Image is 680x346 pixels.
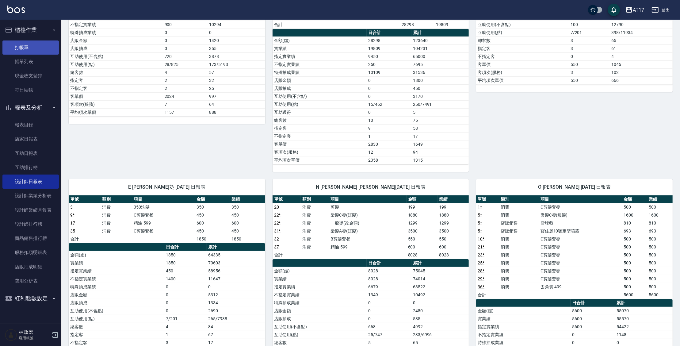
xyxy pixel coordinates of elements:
td: 25 [208,84,265,92]
td: 1 [367,132,411,140]
td: 7/201 [569,29,610,37]
td: 2830 [367,140,411,148]
td: C剪髮套餐 [539,275,622,283]
th: 累計 [411,29,469,37]
td: 指定客 [69,76,163,84]
button: 櫃檯作業 [2,22,59,38]
td: 1420 [208,37,265,44]
td: 總客數 [69,68,163,76]
td: 250 [367,60,411,68]
td: 19809 [367,44,411,52]
td: 指定實業績 [69,267,164,275]
a: 32 [274,236,279,241]
td: 500 [622,267,647,275]
td: 店販金額 [273,76,367,84]
td: 去角質-499 [539,283,622,291]
td: C剪髮套餐 [539,267,622,275]
td: 0 [164,283,207,291]
td: 消費 [101,219,132,227]
td: 0 [569,52,610,60]
td: 9450 [367,52,411,60]
td: 10294 [208,21,265,29]
th: 金額 [622,195,647,203]
a: 打帳單 [2,40,59,55]
p: 店用帳號 [19,335,50,341]
span: E [PERSON_NAME]彣 [DATE] 日報表 [76,184,258,190]
td: 客項次(服務) [273,148,367,156]
td: 74014 [411,275,469,283]
a: 17 [70,221,75,225]
td: 450 [411,84,469,92]
th: 累計 [207,243,265,251]
td: 900 [163,21,208,29]
td: 消費 [499,203,539,211]
td: 61 [610,44,673,52]
td: 199 [437,203,469,211]
td: 693 [622,227,647,235]
td: 450 [230,227,265,235]
a: 現金收支登錄 [2,69,59,83]
td: 5600 [622,291,647,299]
th: 日合計 [367,259,411,267]
table: a dense table [476,195,673,299]
td: 100 [569,21,610,29]
td: 0 [208,29,265,37]
td: 4 [610,52,673,60]
td: 1299 [437,219,469,227]
a: 服務扣項明細表 [2,245,59,259]
td: 3878 [208,52,265,60]
span: O [PERSON_NAME] [DATE] 日報表 [483,184,665,190]
a: 帳單列表 [2,55,59,69]
th: 項目 [132,195,195,203]
td: 550 [437,235,469,243]
td: 63522 [411,283,469,291]
th: 金額 [407,195,438,203]
td: 客單價 [476,60,569,68]
td: 消費 [499,211,539,219]
a: 費用分析表 [2,274,59,288]
td: 不指定實業績 [273,291,367,299]
a: 商品銷售排行榜 [2,231,59,245]
td: 0 [367,76,411,84]
img: Person [5,329,17,341]
td: C剪髮套餐 [539,203,622,211]
td: 0 [164,291,207,299]
td: 精油-599 [329,243,406,251]
td: 600 [407,243,438,251]
td: 500 [647,235,672,243]
td: 實業績 [273,275,367,283]
th: 項目 [539,195,622,203]
button: 報表及分析 [2,100,59,116]
td: 特殊抽成業績 [69,29,163,37]
td: 5 [411,108,469,116]
td: 64335 [207,251,265,259]
th: 類別 [101,195,132,203]
td: 500 [622,251,647,259]
td: 70603 [207,259,265,267]
td: 一般燙(改金額) [329,219,406,227]
td: 500 [622,275,647,283]
td: 消費 [499,235,539,243]
td: C剪髮套餐 [539,235,622,243]
td: 65 [610,37,673,44]
td: 1299 [407,219,438,227]
td: 店販金額 [69,37,163,44]
td: 28298 [367,37,411,44]
td: 398/11934 [610,29,673,37]
a: 店販抽成明細 [2,260,59,274]
td: 600 [195,219,230,227]
td: 7695 [411,60,469,68]
td: 1850 [164,251,207,259]
td: 500 [647,283,672,291]
td: 9 [367,124,411,132]
td: 550 [407,235,438,243]
th: 業績 [647,195,672,203]
td: 810 [622,219,647,227]
td: 102 [610,68,673,76]
td: 3 [569,44,610,52]
td: 10 [367,116,411,124]
td: 2358 [367,156,411,164]
td: 1880 [437,211,469,219]
td: 消費 [301,243,329,251]
td: 2 [163,76,208,84]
